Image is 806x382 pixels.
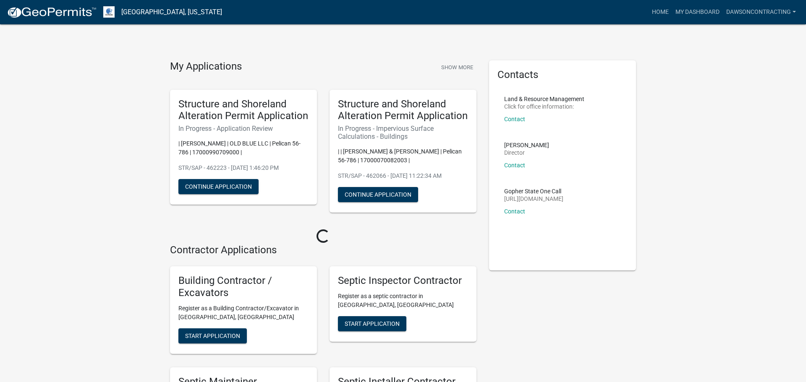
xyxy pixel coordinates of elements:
[178,179,259,194] button: Continue Application
[338,125,468,140] h6: In Progress - Impervious Surface Calculations - Buildings
[504,196,563,202] p: [URL][DOMAIN_NAME]
[649,4,672,20] a: Home
[185,332,240,339] span: Start Application
[170,244,476,256] h4: Contractor Applications
[504,188,563,194] p: Gopher State One Call
[345,320,400,327] span: Start Application
[672,4,723,20] a: My Dashboard
[338,275,468,287] h5: Septic Inspector Contractor
[504,208,525,215] a: Contact
[178,125,309,133] h6: In Progress - Application Review
[178,98,309,122] h5: Structure and Shoreland Alteration Permit Application
[178,328,247,343] button: Start Application
[723,4,799,20] a: dawsoncontracting
[103,6,115,18] img: Otter Tail County, Minnesota
[504,150,549,156] p: Director
[178,275,309,299] h5: Building Contractor / Excavators
[504,104,584,109] p: Click for office information:
[504,142,549,148] p: [PERSON_NAME]
[178,304,309,322] p: Register as a Building Contractor/Excavator in [GEOGRAPHIC_DATA], [GEOGRAPHIC_DATA]
[338,187,418,202] button: Continue Application
[338,98,468,122] h5: Structure and Shoreland Alteration Permit Application
[504,116,525,122] a: Contact
[338,147,468,165] p: | | [PERSON_NAME] & [PERSON_NAME] | Pelican 56-786 | 17000070082003 |
[504,96,584,102] p: Land & Resource Management
[338,316,406,331] button: Start Application
[170,60,242,73] h4: My Applications
[338,172,468,180] p: STR/SAP - 462066 - [DATE] 11:22:34 AM
[178,139,309,157] p: | [PERSON_NAME] | OLD BLUE LLC | Pelican 56-786 | 17000990709000 |
[338,292,468,309] p: Register as a septic contractor in [GEOGRAPHIC_DATA], [GEOGRAPHIC_DATA]
[178,164,309,172] p: STR/SAP - 462223 - [DATE] 1:46:20 PM
[497,69,628,81] h5: Contacts
[121,5,222,19] a: [GEOGRAPHIC_DATA], [US_STATE]
[504,162,525,169] a: Contact
[438,60,476,74] button: Show More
